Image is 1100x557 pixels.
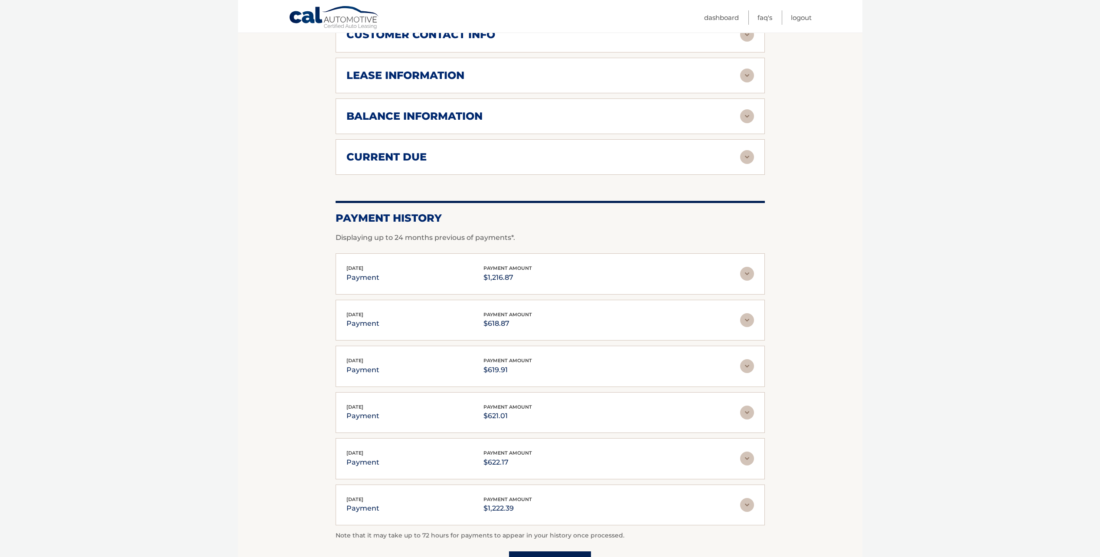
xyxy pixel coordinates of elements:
p: payment [346,318,379,330]
span: payment amount [483,404,532,410]
a: Cal Automotive [289,6,380,31]
img: accordion-rest.svg [740,109,754,123]
h2: Payment History [336,212,765,225]
img: accordion-rest.svg [740,267,754,281]
img: accordion-rest.svg [740,150,754,164]
p: $618.87 [483,318,532,330]
a: Dashboard [704,10,739,25]
span: payment amount [483,450,532,456]
p: payment [346,272,379,284]
span: [DATE] [346,450,363,456]
p: $1,216.87 [483,272,532,284]
h2: balance information [346,110,483,123]
p: payment [346,364,379,376]
img: accordion-rest.svg [740,69,754,82]
span: payment amount [483,311,532,318]
p: $622.17 [483,456,532,469]
a: Logout [791,10,812,25]
span: payment amount [483,496,532,502]
span: [DATE] [346,496,363,502]
span: [DATE] [346,311,363,318]
p: $1,222.39 [483,502,532,514]
a: FAQ's [757,10,772,25]
img: accordion-rest.svg [740,313,754,327]
h2: lease information [346,69,464,82]
img: accordion-rest.svg [740,498,754,512]
span: payment amount [483,265,532,271]
p: $619.91 [483,364,532,376]
p: payment [346,456,379,469]
span: [DATE] [346,404,363,410]
img: accordion-rest.svg [740,406,754,419]
h2: current due [346,151,427,164]
span: [DATE] [346,357,363,364]
span: payment amount [483,357,532,364]
p: Note that it may take up to 72 hours for payments to appear in your history once processed. [336,531,765,541]
p: payment [346,502,379,514]
img: accordion-rest.svg [740,28,754,42]
p: Displaying up to 24 months previous of payments*. [336,233,765,243]
h2: customer contact info [346,28,495,41]
p: $621.01 [483,410,532,422]
p: payment [346,410,379,422]
img: accordion-rest.svg [740,359,754,373]
span: [DATE] [346,265,363,271]
img: accordion-rest.svg [740,452,754,465]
